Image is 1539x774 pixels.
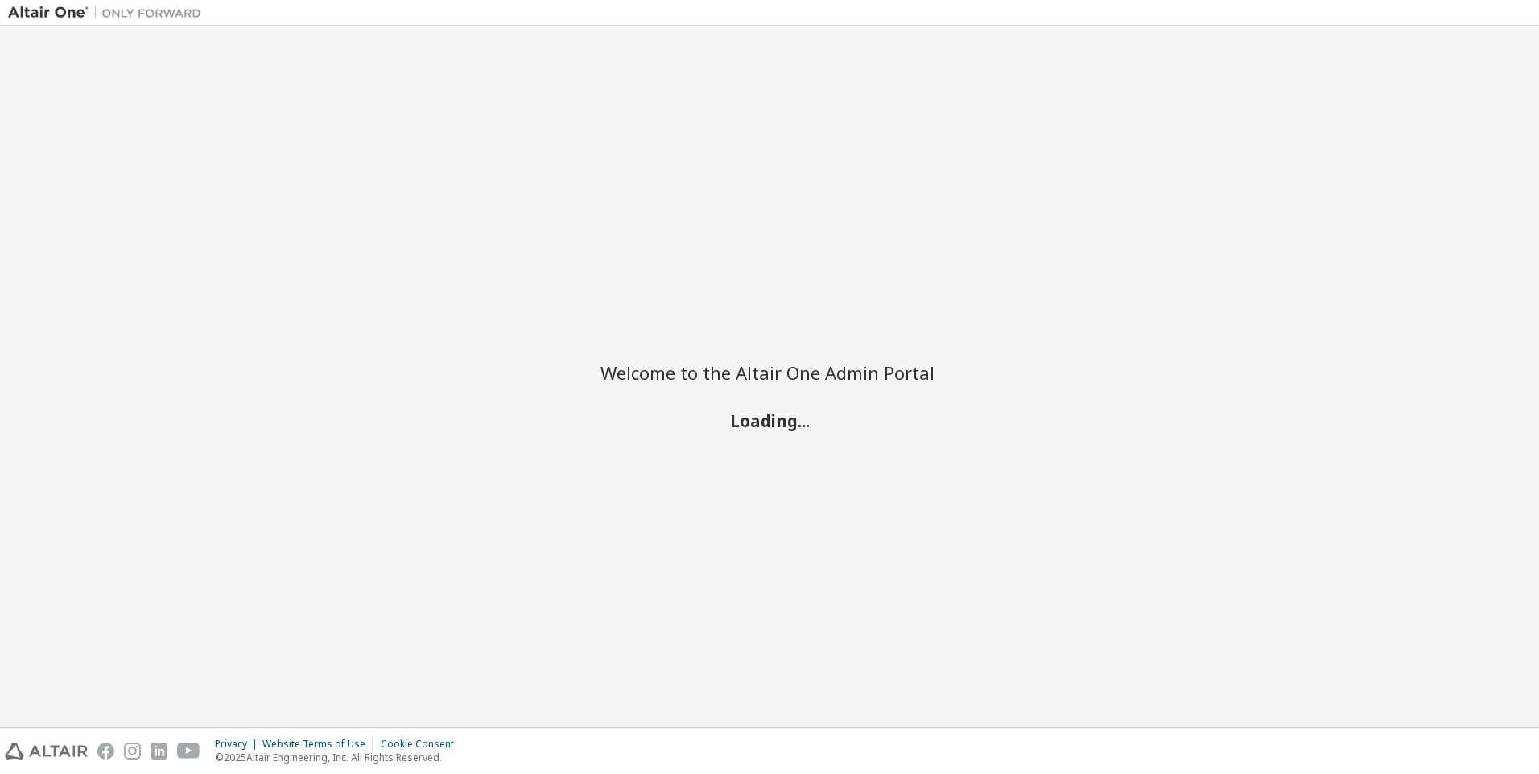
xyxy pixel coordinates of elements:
[151,743,167,760] img: linkedin.svg
[124,743,141,760] img: instagram.svg
[8,5,209,21] img: Altair One
[215,738,262,751] div: Privacy
[381,738,464,751] div: Cookie Consent
[215,751,464,764] p: © 2025 Altair Engineering, Inc. All Rights Reserved.
[262,738,381,751] div: Website Terms of Use
[600,361,939,384] h2: Welcome to the Altair One Admin Portal
[600,410,939,431] h2: Loading...
[5,743,88,760] img: altair_logo.svg
[97,743,114,760] img: facebook.svg
[177,743,200,760] img: youtube.svg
